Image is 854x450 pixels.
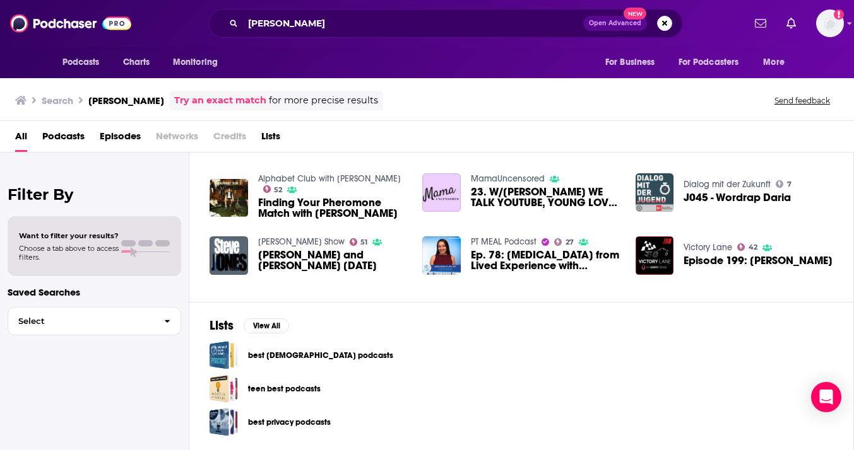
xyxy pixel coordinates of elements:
span: Credits [213,126,246,152]
a: best privacy podcasts [210,408,238,436]
button: Select [8,307,181,335]
div: Search podcasts, credits, & more... [208,9,683,38]
span: Open Advanced [589,20,641,26]
span: 7 [787,182,792,187]
a: 51 [350,238,368,246]
img: Episode 199: Darian Grubb [636,236,674,275]
a: ListsView All [210,318,289,333]
button: open menu [164,50,234,74]
a: best [DEMOGRAPHIC_DATA] podcasts [248,349,393,362]
a: teen best podcasts [210,374,238,403]
h2: Lists [210,318,234,333]
span: Ep. 78: [MEDICAL_DATA] from Lived Experience with [PERSON_NAME] [471,250,620,271]
span: Logged in as KrishanaDavis [816,9,844,37]
img: Ep. 78: Long COVID from Lived Experience with Daria Oller [422,236,461,275]
a: Lists [261,126,280,152]
button: open menu [596,50,671,74]
span: More [763,54,785,71]
h3: [PERSON_NAME] [88,95,164,107]
a: Episodes [100,126,141,152]
img: User Profile [816,9,844,37]
button: open menu [754,50,800,74]
span: For Podcasters [679,54,739,71]
a: PT MEAL Podcast [471,236,537,247]
a: Try an exact match [174,93,266,108]
span: 27 [566,239,574,245]
span: Want to filter your results? [19,231,119,240]
a: MamaUncensored [471,173,545,184]
a: Ep. 78: Long COVID from Lived Experience with Daria Oller [471,250,620,271]
span: For Business [605,54,655,71]
input: Search podcasts, credits, & more... [243,13,583,33]
span: 51 [360,239,367,245]
h3: Search [42,95,73,107]
a: Victory Lane [684,242,732,253]
button: open menu [670,50,757,74]
button: Show profile menu [816,9,844,37]
span: Monitoring [173,54,218,71]
a: Podcasts [42,126,85,152]
span: [PERSON_NAME] and [PERSON_NAME] [DATE] [258,250,408,271]
a: All [15,126,27,152]
span: 42 [749,245,757,250]
span: Podcasts [62,54,100,71]
a: 7 [776,180,792,188]
a: 42 [737,243,757,251]
a: best privacy podcasts [248,415,331,429]
button: Send feedback [771,95,834,106]
span: for more precise results [269,93,378,108]
span: New [624,8,646,20]
a: Steve Jones Show [258,236,345,247]
a: 27 [554,238,574,246]
img: Podchaser - Follow, Share and Rate Podcasts [10,11,131,35]
div: Open Intercom Messenger [811,382,841,412]
span: 52 [274,187,282,193]
span: Choose a tab above to access filters. [19,244,119,262]
h2: Filter By [8,185,181,204]
button: Open AdvancedNew [583,16,647,31]
img: Finding Your Pheromone Match with Daria Berenato [210,179,248,217]
span: Networks [156,126,198,152]
span: Finding Your Pheromone Match with [PERSON_NAME] [258,197,408,219]
button: View All [244,318,289,333]
a: Dialog mit der Zukunft [684,179,771,190]
span: Select [8,317,154,325]
p: Saved Searches [8,286,181,298]
a: 23. W/DARIANA WE TALK YOUTUBE, YOUNG LOVE &MARRIAGE, AND HOW SHE'S MAKING IT WORK, & SOME CUTE HA... [471,187,620,208]
a: J045 - Wordrap Daria [684,192,791,203]
a: best islam podcasts [210,341,238,369]
img: Darian Somers and Steve Sampsell 04-21-2025 [210,236,248,275]
a: Show notifications dropdown [750,13,771,34]
button: open menu [54,50,116,74]
a: teen best podcasts [248,382,321,396]
img: J045 - Wordrap Daria [636,173,674,212]
a: Finding Your Pheromone Match with Daria Berenato [258,197,408,219]
img: 23. W/DARIANA WE TALK YOUTUBE, YOUNG LOVE &MARRIAGE, AND HOW SHE'S MAKING IT WORK, & SOME CUTE HA... [422,173,461,212]
a: Show notifications dropdown [781,13,801,34]
a: Darian Somers and Steve Sampsell 04-21-2025 [258,250,408,271]
a: Alphabet Club with Shannon Beveridge [258,173,401,184]
a: Charts [115,50,158,74]
span: Charts [123,54,150,71]
span: 23. W/[PERSON_NAME] WE TALK YOUTUBE, YOUNG LOVE &MARRIAGE, AND HOW SHE'S MAKING IT WORK, & SOME C... [471,187,620,208]
a: Episode 199: Darian Grubb [684,255,833,266]
a: 52 [263,185,283,193]
span: Episode 199: [PERSON_NAME] [684,255,833,266]
svg: Add a profile image [834,9,844,20]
